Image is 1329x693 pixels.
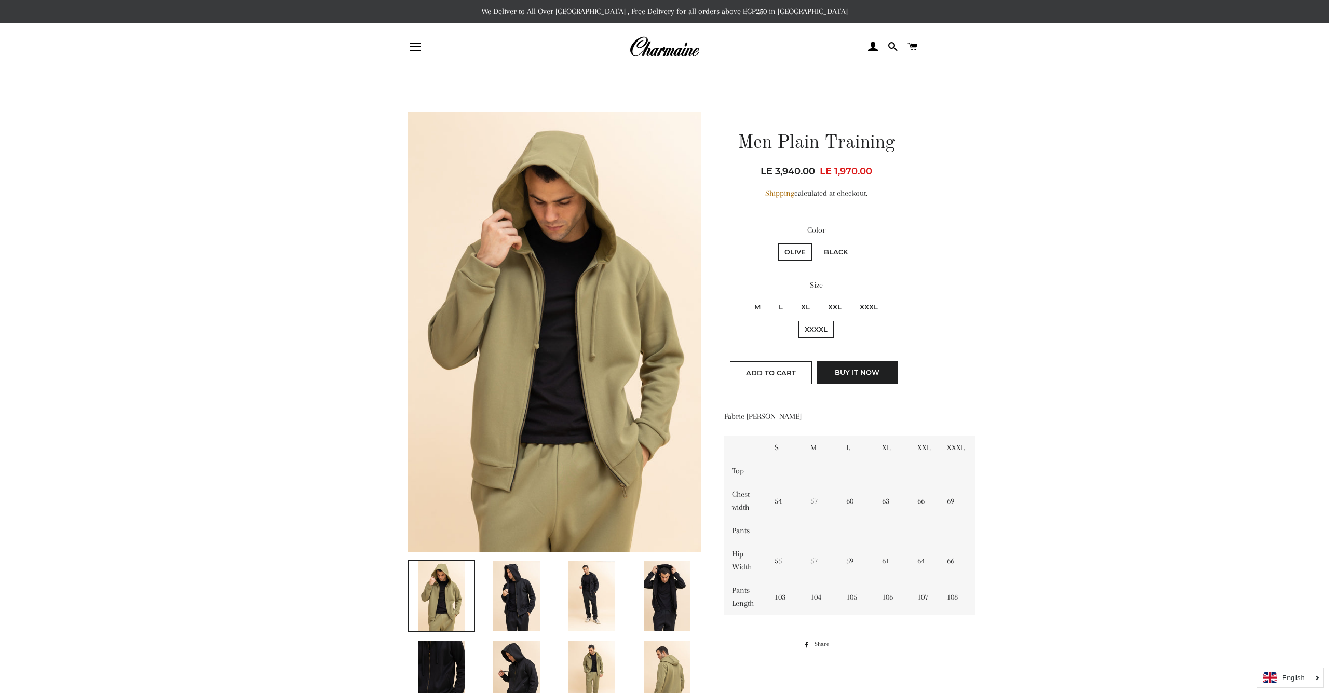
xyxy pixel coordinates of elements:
label: Color [724,224,908,237]
td: 105 [838,579,874,615]
button: Buy it now [817,361,898,384]
td: Top [724,459,767,483]
button: Add to Cart [730,361,812,384]
span: Add to Cart [746,369,796,377]
td: 66 [910,483,939,519]
p: Fabric [PERSON_NAME] [724,410,908,423]
td: 63 [874,483,910,519]
td: 59 [838,542,874,579]
td: 60 [838,483,874,519]
label: XL [795,298,816,316]
label: Size [724,279,908,292]
td: 64 [910,542,939,579]
td: 66 [939,542,975,579]
td: 103 [767,579,803,615]
label: Olive [778,243,812,261]
span: LE 1,970.00 [820,166,872,177]
img: Load image into Gallery viewer, Men Plain Training [493,561,540,631]
td: 104 [803,579,838,615]
label: L [772,298,789,316]
td: 61 [874,542,910,579]
td: M [803,436,838,459]
div: calculated at checkout. [724,187,908,200]
td: Pants [724,519,767,542]
img: Charmaine Egypt [629,35,699,58]
td: XXL [910,436,939,459]
img: Load image into Gallery viewer, Men Plain Training [644,561,690,631]
td: S [767,436,803,459]
td: 57 [803,483,838,519]
img: Load image into Gallery viewer, Men Plain Training [418,561,465,631]
td: L [838,436,874,459]
td: 57 [803,542,838,579]
td: XXXL [939,436,975,459]
td: Pants Length [724,579,767,615]
label: M [748,298,767,316]
td: 69 [939,483,975,519]
i: English [1282,674,1305,681]
td: Chest width [724,483,767,519]
a: English [1263,672,1318,683]
a: Shipping [765,188,794,198]
label: Black [818,243,854,261]
label: XXL [822,298,848,316]
img: Men Plain Training [408,112,701,551]
td: 108 [939,579,975,615]
td: 55 [767,542,803,579]
td: XL [874,436,910,459]
img: Load image into Gallery viewer, Men Plain Training [568,561,615,631]
td: 54 [767,483,803,519]
td: Hip Width [724,542,767,579]
span: LE 3,940.00 [761,164,818,179]
span: Share [815,638,834,650]
td: 107 [910,579,939,615]
label: XXXXL [798,321,834,338]
label: XXXL [853,298,884,316]
td: 106 [874,579,910,615]
h1: Men Plain Training [724,130,908,156]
